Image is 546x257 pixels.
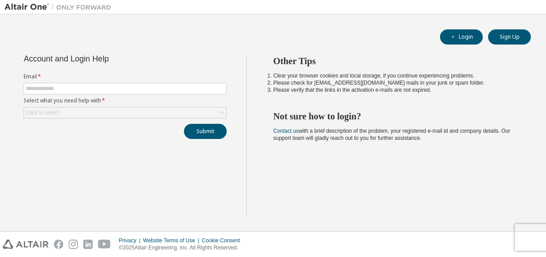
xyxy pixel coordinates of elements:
li: Please verify that the links in the activation e-mails are not expired. [273,86,515,94]
label: Select what you need help with [24,97,227,104]
img: linkedin.svg [83,240,93,249]
div: Website Terms of Use [143,237,202,244]
img: instagram.svg [69,240,78,249]
img: Altair One [4,3,116,12]
img: youtube.svg [98,240,111,249]
h2: Other Tips [273,55,515,67]
h2: Not sure how to login? [273,110,515,122]
div: Cookie Consent [202,237,245,244]
a: Contact us [273,128,299,134]
button: Sign Up [488,29,531,45]
label: Email [24,73,227,80]
button: Login [440,29,483,45]
img: altair_logo.svg [3,240,49,249]
span: with a brief description of the problem, your registered e-mail id and company details. Our suppo... [273,128,510,141]
div: Account and Login Help [24,55,186,62]
div: Click to select [26,109,59,116]
li: Please check for [EMAIL_ADDRESS][DOMAIN_NAME] mails in your junk or spam folder. [273,79,515,86]
button: Submit [184,124,227,139]
div: Privacy [119,237,143,244]
div: Click to select [24,107,226,118]
p: © 2025 Altair Engineering, Inc. All Rights Reserved. [119,244,245,252]
li: Clear your browser cookies and local storage, if you continue experiencing problems. [273,72,515,79]
img: facebook.svg [54,240,63,249]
